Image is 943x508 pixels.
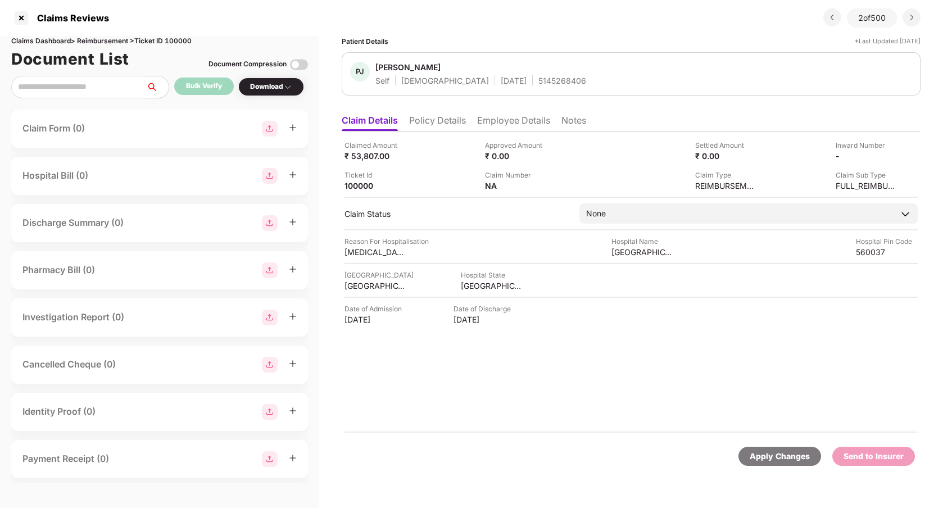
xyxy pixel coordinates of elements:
div: REIMBURSEMENT [695,180,757,191]
button: search [146,76,169,98]
div: Claim Type [695,170,757,180]
div: Hospital Bill (0) [22,169,88,183]
div: Claimed Amount [344,140,406,151]
div: [DATE] [501,75,527,86]
span: plus [289,218,297,226]
li: Notes [561,115,586,131]
div: [DEMOGRAPHIC_DATA] [401,75,489,86]
div: - [836,151,897,161]
div: [PERSON_NAME] [375,62,441,72]
span: plus [289,407,297,415]
div: Discharge Summary (0) [22,216,124,230]
div: Bulk Verify [186,81,222,92]
div: Self [375,75,389,86]
div: Approved Amount [485,140,547,151]
div: [DATE] [344,314,406,325]
div: ₹ 0.00 [695,151,757,161]
div: Document Compression [208,59,287,70]
div: Settled Amount [695,140,757,151]
div: Download [250,81,292,92]
div: Send to Insurer [844,450,904,462]
div: None [586,207,606,220]
div: [GEOGRAPHIC_DATA] [344,270,414,280]
div: Payment Receipt (0) [22,452,109,466]
div: ₹ 0.00 [485,151,547,161]
div: 5145268406 [538,75,586,86]
span: plus [289,124,297,131]
div: Date of Discharge [454,303,515,314]
img: svg+xml;base64,PHN2ZyBpZD0iR3JvdXBfMjg4MTMiIGRhdGEtbmFtZT0iR3JvdXAgMjg4MTMiIHhtbG5zPSJodHRwOi8vd3... [262,310,278,325]
div: *Last Updated [DATE] [855,36,921,47]
img: svg+xml;base64,PHN2ZyBpZD0iR3JvdXBfMjg4MTMiIGRhdGEtbmFtZT0iR3JvdXAgMjg4MTMiIHhtbG5zPSJodHRwOi8vd3... [262,451,278,467]
div: Claim Number [485,170,547,180]
img: svg+xml;base64,PHN2ZyBpZD0iRHJvcGRvd24tMzJ4MzIiIHhtbG5zPSJodHRwOi8vd3d3LnczLm9yZy8yMDAwL3N2ZyIgd2... [283,83,292,92]
div: Investigation Report (0) [22,310,124,324]
div: 100000 [344,180,406,191]
span: plus [289,265,297,273]
img: downArrowIcon [900,208,911,220]
div: Pharmacy Bill (0) [22,263,95,277]
div: Claims Dashboard > Reimbursement > Ticket ID 100000 [11,36,308,47]
div: Identity Proof (0) [22,405,96,419]
span: plus [289,171,297,179]
div: Inward Number [836,140,897,151]
span: search [146,83,169,92]
div: Apply Changes [750,450,810,462]
img: svg+xml;base64,PHN2ZyBpZD0iVG9nZ2xlLTMyeDMyIiB4bWxucz0iaHR0cDovL3d3dy53My5vcmcvMjAwMC9zdmciIHdpZH... [290,56,308,74]
div: NA [485,180,547,191]
div: Cancelled Cheque (0) [22,357,116,371]
div: FULL_REIMBURSEMENT [836,180,897,191]
div: [GEOGRAPHIC_DATA] [344,280,406,291]
img: svg+xml;base64,PHN2ZyBpZD0iR3JvdXBfMjg4MTMiIGRhdGEtbmFtZT0iR3JvdXAgMjg4MTMiIHhtbG5zPSJodHRwOi8vd3... [262,404,278,420]
span: plus [289,360,297,368]
div: Date of Admission [344,303,406,314]
img: svg+xml;base64,PHN2ZyBpZD0iR3JvdXBfMjg4MTMiIGRhdGEtbmFtZT0iR3JvdXAgMjg4MTMiIHhtbG5zPSJodHRwOi8vd3... [262,168,278,184]
div: [GEOGRAPHIC_DATA] Your Neighbourhood Friendly Hospital [611,247,673,257]
img: svg+xml;base64,PHN2ZyBpZD0iRHJvcGRvd24tMzJ4MzIiIHhtbG5zPSJodHRwOi8vd3d3LnczLm9yZy8yMDAwL3N2ZyIgd2... [907,13,916,22]
div: Patient Details [342,36,388,47]
img: svg+xml;base64,PHN2ZyBpZD0iR3JvdXBfMjg4MTMiIGRhdGEtbmFtZT0iR3JvdXAgMjg4MTMiIHhtbG5zPSJodHRwOi8vd3... [262,262,278,278]
span: plus [289,454,297,462]
div: Claim Form (0) [22,121,85,135]
div: Hospital Pin Code [856,236,918,247]
img: svg+xml;base64,PHN2ZyBpZD0iR3JvdXBfMjg4MTMiIGRhdGEtbmFtZT0iR3JvdXAgMjg4MTMiIHhtbG5zPSJodHRwOi8vd3... [262,215,278,231]
div: PJ [350,62,370,81]
div: Claim Sub Type [836,170,897,180]
div: Claim Status [344,208,568,219]
h1: Document List [11,47,129,71]
li: Employee Details [477,115,550,131]
li: Claim Details [342,115,398,131]
div: 560037 [856,247,918,257]
div: Ticket Id [344,170,406,180]
li: Policy Details [409,115,466,131]
span: plus [289,312,297,320]
div: Hospital State [461,270,523,280]
div: Reason For Hospitalisation [344,236,429,247]
div: 2 of 500 [847,8,897,28]
img: svg+xml;base64,PHN2ZyBpZD0iR3JvdXBfMjg4MTMiIGRhdGEtbmFtZT0iR3JvdXAgMjg4MTMiIHhtbG5zPSJodHRwOi8vd3... [262,121,278,137]
div: Claims Reviews [30,12,109,24]
img: svg+xml;base64,PHN2ZyBpZD0iR3JvdXBfMjg4MTMiIGRhdGEtbmFtZT0iR3JvdXAgMjg4MTMiIHhtbG5zPSJodHRwOi8vd3... [262,357,278,373]
div: Hospital Name [611,236,673,247]
div: [GEOGRAPHIC_DATA] [461,280,523,291]
div: ₹ 53,807.00 [344,151,406,161]
div: [DATE] [454,314,515,325]
img: svg+xml;base64,PHN2ZyBpZD0iRHJvcGRvd24tMzJ4MzIiIHhtbG5zPSJodHRwOi8vd3d3LnczLm9yZy8yMDAwL3N2ZyIgd2... [828,13,837,22]
div: [MEDICAL_DATA] [344,247,406,257]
